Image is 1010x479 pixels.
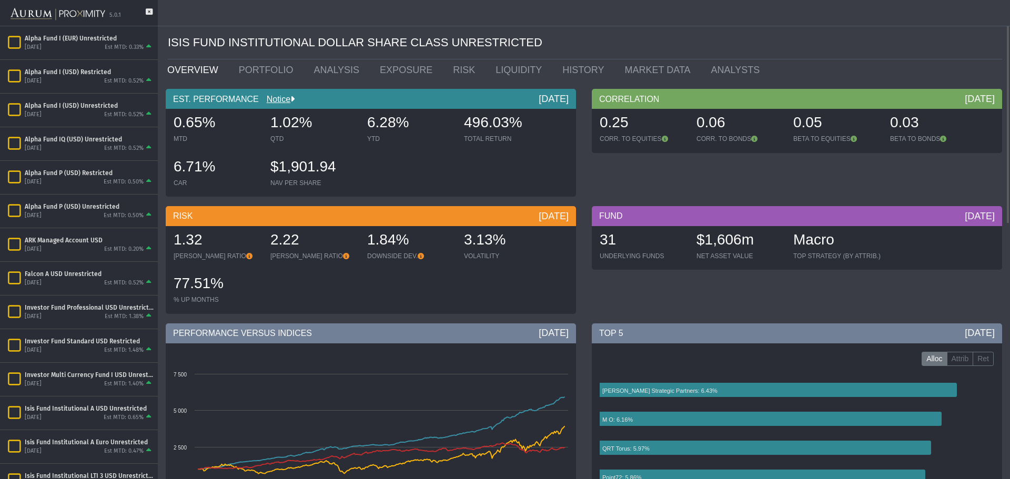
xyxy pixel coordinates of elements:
[25,303,154,312] div: Investor Fund Professional USD Unrestricted
[372,59,445,80] a: EXPOSURE
[367,230,453,252] div: 1.84%
[270,179,357,187] div: NAV PER SHARE
[104,346,144,354] div: Est MTD: 1.48%
[259,95,290,104] a: Notice
[25,380,42,388] div: [DATE]
[696,252,783,260] div: NET ASSET VALUE
[174,157,260,179] div: 6.71%
[25,178,42,186] div: [DATE]
[367,113,453,135] div: 6.28%
[270,114,312,130] span: 1.02%
[25,111,42,119] div: [DATE]
[231,59,306,80] a: PORTFOLIO
[174,230,260,252] div: 1.32
[174,135,260,143] div: MTD
[554,59,617,80] a: HISTORY
[270,230,357,252] div: 2.22
[104,246,144,253] div: Est MTD: 0.20%
[174,114,215,130] span: 0.65%
[367,135,453,143] div: YTD
[25,279,42,287] div: [DATE]
[25,404,154,413] div: Isis Fund Institutional A USD Unrestricted
[105,44,144,52] div: Est MTD: 0.33%
[166,206,576,226] div: RISK
[602,416,633,423] text: M O: 6.16%
[270,135,357,143] div: QTD
[25,438,154,446] div: Isis Fund Institutional A Euro Unrestricted
[306,59,372,80] a: ANALYSIS
[592,89,1002,109] div: CORRELATION
[104,414,144,422] div: Est MTD: 0.65%
[25,337,154,345] div: Investor Fund Standard USD Restricted
[25,212,42,220] div: [DATE]
[166,89,576,109] div: EST. PERFORMANCE
[25,202,154,211] div: Alpha Fund P (USD) Unrestricted
[25,44,42,52] div: [DATE]
[168,26,1002,59] div: ISIS FUND INSTITUTIONAL DOLLAR SHARE CLASS UNRESTRICTED
[25,34,154,43] div: Alpha Fund I (EUR) Unrestricted
[174,273,260,295] div: 77.51%
[367,252,453,260] div: DOWNSIDE DEV.
[25,246,42,253] div: [DATE]
[104,145,144,152] div: Est MTD: 0.52%
[464,135,550,143] div: TOTAL RETURN
[25,101,154,110] div: Alpha Fund I (USD) Unrestricted
[488,59,554,80] a: LIQUIDITY
[922,352,947,366] label: Alloc
[696,230,783,252] div: $1,606m
[793,230,881,252] div: Macro
[600,230,686,252] div: 31
[174,179,260,187] div: CAR
[25,236,154,244] div: ARK Managed Account USD
[464,113,550,135] div: 496.03%
[600,135,686,143] div: CORR. TO EQUITIES
[105,313,144,321] div: Est MTD: 1.38%
[793,113,880,135] div: 0.05
[890,135,976,143] div: BETA TO BONDS
[104,380,144,388] div: Est MTD: 1.40%
[270,157,357,179] div: $1,901.94
[793,252,881,260] div: TOP STRATEGY (BY ATTRIB.)
[793,135,880,143] div: BETA TO EQUITIES
[25,313,42,321] div: [DATE]
[259,94,295,105] div: Notice
[104,178,144,186] div: Est MTD: 0.50%
[592,323,1002,343] div: TOP 5
[973,352,994,366] label: Ret
[445,59,488,80] a: RISK
[104,77,144,85] div: Est MTD: 0.52%
[696,135,783,143] div: CORR. TO BONDS
[965,93,995,105] div: [DATE]
[617,59,703,80] a: MARKET DATA
[539,210,569,222] div: [DATE]
[109,12,121,19] div: 5.0.1
[600,114,629,130] span: 0.25
[25,145,42,152] div: [DATE]
[25,447,42,455] div: [DATE]
[270,252,357,260] div: [PERSON_NAME] RATIO
[602,445,650,452] text: QRT Torus: 5.97%
[166,323,576,343] div: PERFORMANCE VERSUS INDICES
[104,212,144,220] div: Est MTD: 0.50%
[25,169,154,177] div: Alpha Fund P (USD) Restricted
[174,295,260,304] div: % UP MONTHS
[11,3,105,26] img: Aurum-Proximity%20white.svg
[174,408,187,414] text: 5 000
[25,371,154,379] div: Investor Multi Currency Fund I USD Unrestricted
[592,206,1002,226] div: FUND
[174,445,187,451] text: 2 500
[104,111,144,119] div: Est MTD: 0.52%
[600,252,686,260] div: UNDERLYING FUNDS
[464,230,550,252] div: 3.13%
[703,59,773,80] a: ANALYSTS
[539,93,569,105] div: [DATE]
[890,113,976,135] div: 0.03
[602,388,718,394] text: [PERSON_NAME] Strategic Partners: 6.43%
[174,252,260,260] div: [PERSON_NAME] RATIO
[25,414,42,422] div: [DATE]
[464,252,550,260] div: VOLATILITY
[25,346,42,354] div: [DATE]
[104,447,144,455] div: Est MTD: 0.47%
[25,68,154,76] div: Alpha Fund I (USD) Restricted
[947,352,974,366] label: Attrib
